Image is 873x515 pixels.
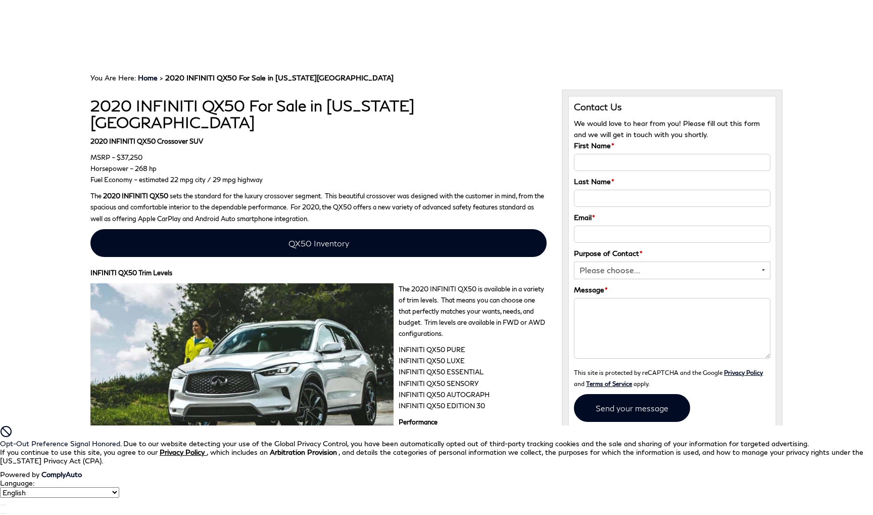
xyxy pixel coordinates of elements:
a: Terms of Service [586,380,632,387]
h3: Contact Us [574,102,770,113]
label: First Name [574,140,614,151]
a: Privacy Policy [160,448,207,456]
u: Privacy Policy [160,448,205,456]
p: The 2020 INFINITI QX50 is available in a variety of trim levels. That means you can choose one th... [90,283,547,339]
h1: 2020 INFINITI QX50 For Sale in [US_STATE][GEOGRAPHIC_DATA] [90,97,547,131]
label: Last Name [574,176,614,187]
strong: 2020 INFINITI QX50 Crossover SUV [90,137,203,145]
div: Breadcrumbs [90,73,783,82]
a: Home [138,73,158,82]
a: QX50 Inventory [90,229,547,257]
strong: Performance [399,418,438,426]
span: > [136,73,394,82]
span: We would love to hear from you! Please fill out this form and we will get in touch with you shortly. [574,119,760,139]
strong: 2020 INFINITI QX50 For Sale in [US_STATE][GEOGRAPHIC_DATA] [165,73,394,82]
strong: INFINITI QX50 Trim Levels [90,269,172,277]
label: Email [574,212,595,223]
img: 2020 INFINITI QX50 Crossover SUV [90,283,394,454]
p: The sets the standard for the luxury crossover segment. This beautiful crossover was designed wit... [90,190,547,224]
a: ComplyAuto [41,470,82,479]
label: Message [574,284,608,295]
strong: Arbitration Provision [270,448,337,456]
small: This site is protected by reCAPTCHA and the Google and apply. [574,369,763,387]
span: You Are Here: [90,73,394,82]
strong: 2020 INFINITI QX50 [103,192,168,200]
a: Privacy Policy [724,369,763,376]
label: Purpose of Contact [574,248,643,259]
p: MSRP – $37,250 Horsepower – 268 hp Fuel Economy – estimated 22 mpg city / 29 mpg highway [90,152,547,185]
